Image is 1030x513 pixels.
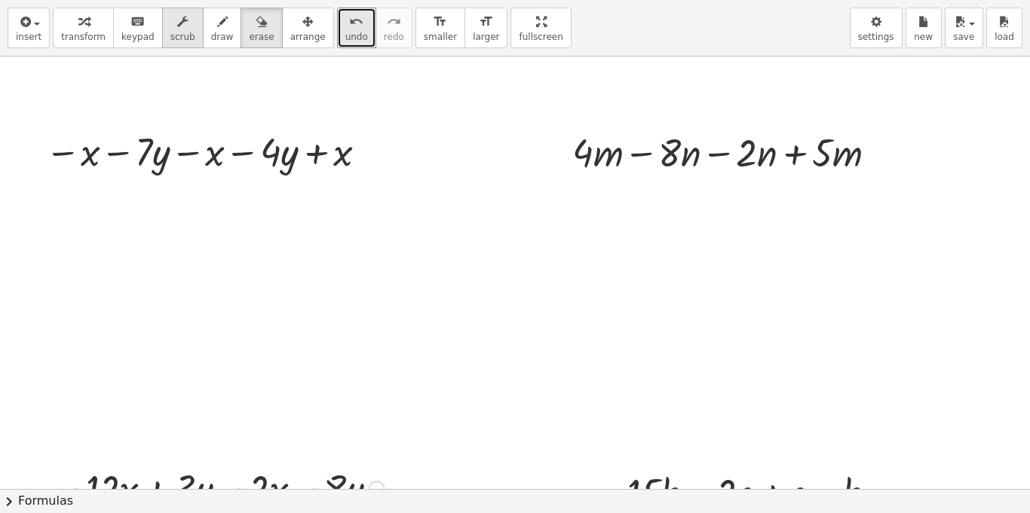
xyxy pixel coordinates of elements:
span: draw [211,32,234,42]
button: undoundo [337,8,376,48]
span: larger [473,32,499,42]
button: settings [850,8,903,48]
i: format_size [433,13,447,31]
i: undo [349,13,363,31]
i: keyboard [130,13,145,31]
span: smaller [424,32,457,42]
span: redo [384,32,404,42]
button: format_sizelarger [464,8,507,48]
button: erase [241,8,282,48]
span: load [995,32,1014,42]
button: fullscreen [510,8,571,48]
button: scrub [162,8,204,48]
button: arrange [282,8,334,48]
span: settings [858,32,894,42]
i: redo [387,13,401,31]
span: keypad [121,32,155,42]
span: erase [249,32,274,42]
button: redoredo [376,8,412,48]
span: scrub [170,32,195,42]
span: undo [345,32,368,42]
button: load [986,8,1022,48]
button: transform [53,8,114,48]
span: new [914,32,933,42]
i: format_size [479,13,493,31]
button: keyboardkeypad [113,8,163,48]
button: draw [203,8,242,48]
button: format_sizesmaller [415,8,465,48]
span: insert [16,32,41,42]
button: new [906,8,942,48]
span: fullscreen [519,32,563,42]
button: insert [8,8,50,48]
span: save [953,32,974,42]
span: transform [61,32,106,42]
span: arrange [290,32,326,42]
button: save [945,8,983,48]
